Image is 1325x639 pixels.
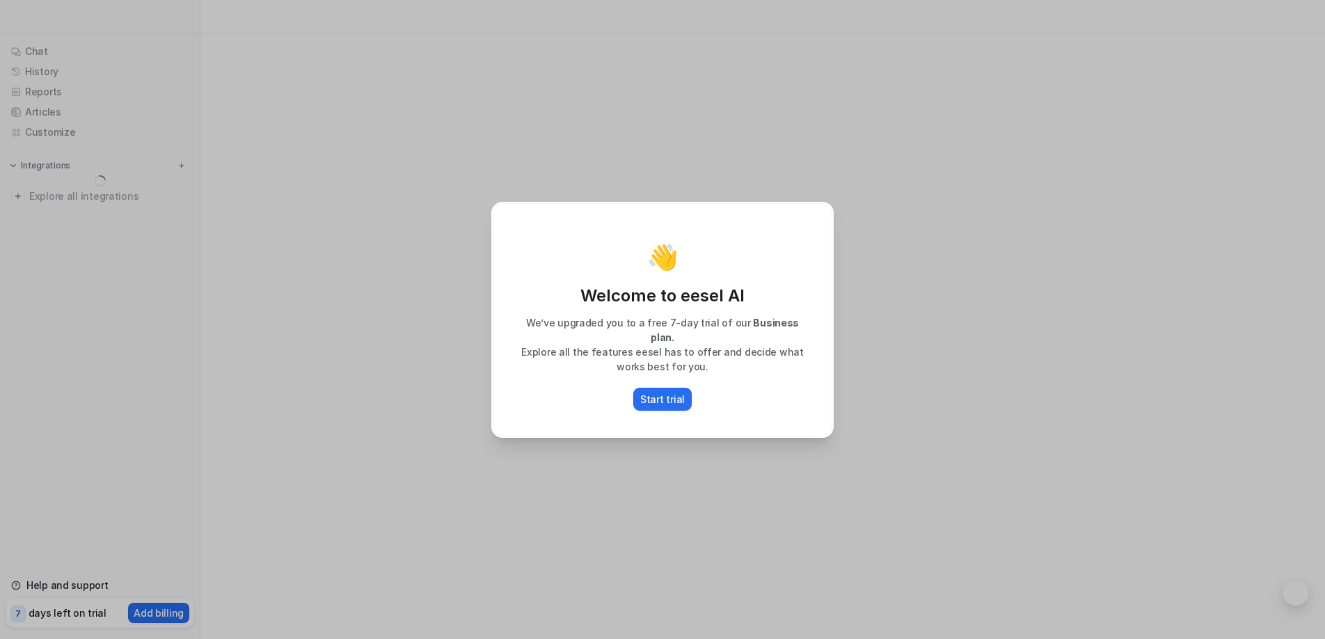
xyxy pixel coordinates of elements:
p: 👋 [647,243,679,271]
p: Start trial [640,392,685,407]
button: Start trial [633,388,692,411]
p: We’ve upgraded you to a free 7-day trial of our [507,315,818,345]
p: Explore all the features eesel has to offer and decide what works best for you. [507,345,818,374]
p: Welcome to eesel AI [507,285,818,307]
